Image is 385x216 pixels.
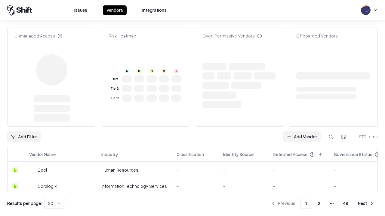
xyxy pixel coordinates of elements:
img: Deel [29,167,35,173]
div: Human Resources [101,167,167,173]
div: A [125,69,129,73]
div: B [137,69,142,73]
button: Integrations [139,5,170,15]
div: - [223,183,263,189]
div: Classification [177,151,204,157]
div: Tier 2 [110,86,119,91]
div: Tier 1 [110,76,119,82]
div: F [174,69,179,73]
div: Unmanaged Access [15,33,62,39]
div: - [273,167,324,173]
div: - [273,183,324,189]
div: Identity Source [223,151,254,157]
div: B [12,167,18,173]
button: 49 [338,198,353,209]
p: Results per page: [7,200,42,206]
div: Coralogix [38,183,57,189]
div: Deel [38,167,47,173]
div: Tier 3 [110,96,119,101]
div: Vendor Name [29,151,56,157]
button: Add Filter [7,131,41,142]
div: - [177,167,214,173]
button: Issues [71,5,91,15]
img: Coralogix [29,183,35,189]
div: B [12,183,18,189]
a: Add Vendor [283,131,321,142]
button: 1 [300,198,312,209]
button: Vendors [103,5,127,15]
div: 970 items [354,133,378,140]
div: Information Technology Services [101,183,167,189]
div: Governance Status [334,151,372,157]
div: Industry [101,151,118,157]
button: Next [354,198,378,209]
div: Detected Access [273,151,307,157]
div: Offboarded Vendors [296,33,338,39]
button: 2 [313,198,325,209]
div: - [177,183,214,189]
nav: pagination [267,198,378,209]
div: Risk Heatmap [109,33,136,39]
div: Over-Permissive Vendors [202,33,262,39]
div: D [162,69,166,73]
div: C [149,69,154,73]
div: - [223,167,263,173]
